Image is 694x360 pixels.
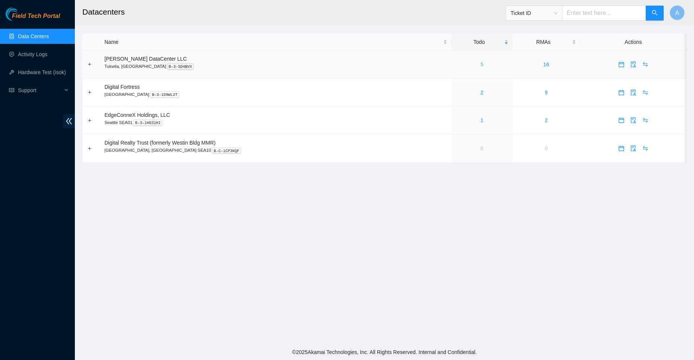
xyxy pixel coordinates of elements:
[615,145,627,151] a: calendar
[628,61,639,67] span: audit
[12,13,60,20] span: Field Tech Portal
[18,69,66,75] a: Hardware Test (isok)
[18,33,49,39] a: Data Centers
[545,145,548,151] a: 0
[18,51,48,57] a: Activity Logs
[639,87,651,99] button: swap
[627,117,639,123] a: audit
[545,117,548,123] a: 2
[104,112,170,118] span: EdgeConneX Holdings, LLC
[87,145,93,151] button: Expand row
[104,147,447,154] p: [GEOGRAPHIC_DATA], [GEOGRAPHIC_DATA] SEA10
[104,63,447,70] p: Tukwila, [GEOGRAPHIC_DATA]
[543,61,549,67] a: 16
[646,6,664,21] button: search
[615,117,627,123] a: calendar
[562,6,646,21] input: Enter text here...
[640,117,651,123] span: swap
[640,61,651,67] span: swap
[616,90,627,96] span: calendar
[511,7,558,19] span: Ticket ID
[670,5,685,20] button: A
[580,34,687,51] th: Actions
[628,90,639,96] span: audit
[481,117,484,123] a: 1
[104,84,140,90] span: Digital Fortress
[627,61,639,67] a: audit
[628,145,639,151] span: audit
[652,10,658,17] span: search
[87,90,93,96] button: Expand row
[627,58,639,70] button: audit
[6,7,38,21] img: Akamai Technologies
[104,119,447,126] p: Seattle SEA01
[212,148,241,154] kbd: B-C-1CP3KQF
[616,117,627,123] span: calendar
[639,145,651,151] a: swap
[104,56,187,62] span: [PERSON_NAME] DataCenter LLC
[615,90,627,96] a: calendar
[639,117,651,123] a: swap
[481,61,484,67] a: 5
[9,88,14,93] span: read
[640,145,651,151] span: swap
[104,140,216,146] span: Digital Realty Trust (formerly Westin Bldg MMR)
[640,90,651,96] span: swap
[6,13,60,23] a: Akamai TechnologiesField Tech Portal
[150,91,180,98] kbd: B-3-1D9WL2T
[627,90,639,96] a: audit
[615,87,627,99] button: calendar
[627,114,639,126] button: audit
[615,114,627,126] button: calendar
[481,90,484,96] a: 2
[628,117,639,123] span: audit
[75,344,694,360] footer: © 2025 Akamai Technologies, Inc. All Rights Reserved. Internal and Confidential.
[615,58,627,70] button: calendar
[18,83,62,98] span: Support
[167,63,194,70] kbd: B-3-SD4BVX
[639,142,651,154] button: swap
[104,91,447,98] p: [GEOGRAPHIC_DATA]
[616,61,627,67] span: calendar
[615,61,627,67] a: calendar
[616,145,627,151] span: calendar
[627,145,639,151] a: audit
[133,120,163,126] kbd: B-3-1H831HI
[627,87,639,99] button: audit
[639,61,651,67] a: swap
[615,142,627,154] button: calendar
[675,8,679,18] span: A
[87,61,93,67] button: Expand row
[63,114,75,128] span: double-left
[639,114,651,126] button: swap
[639,90,651,96] a: swap
[87,117,93,123] button: Expand row
[639,58,651,70] button: swap
[481,145,484,151] a: 0
[627,142,639,154] button: audit
[545,90,548,96] a: 9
